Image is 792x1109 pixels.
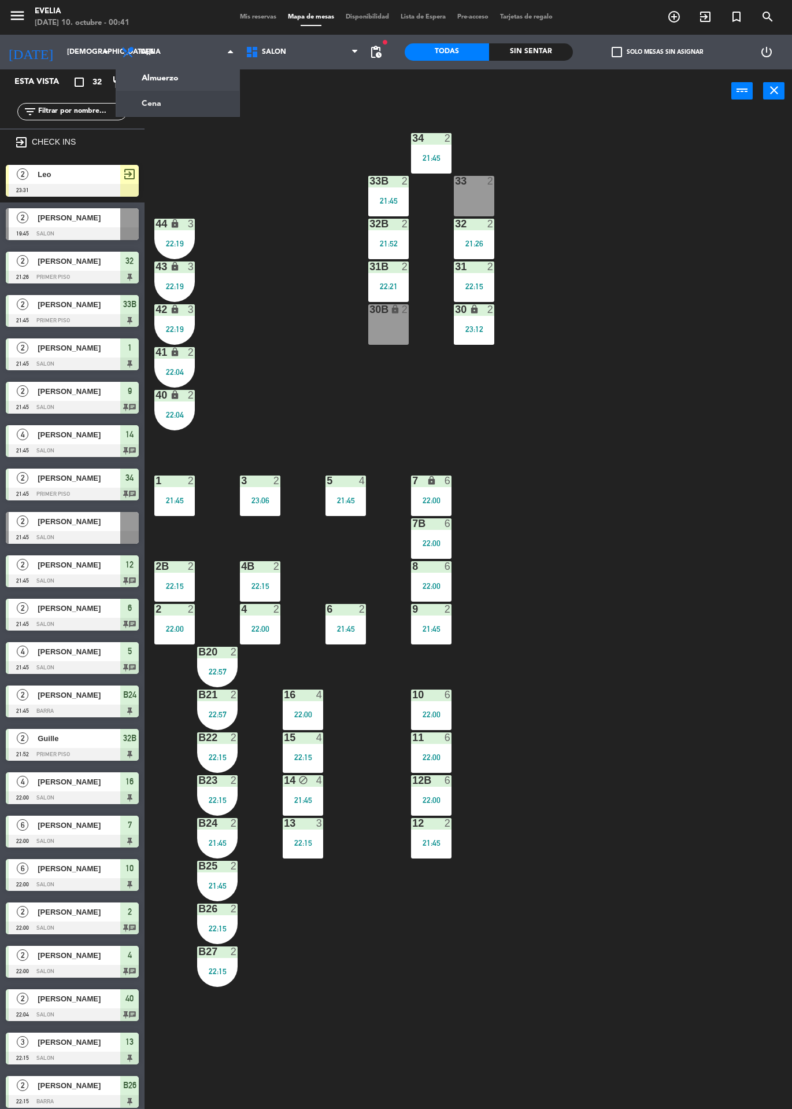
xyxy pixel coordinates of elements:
[454,325,494,333] div: 23:12
[445,690,451,700] div: 6
[38,646,120,658] span: [PERSON_NAME]
[188,390,195,400] div: 2
[116,91,239,116] a: Cena
[284,775,284,786] div: 14
[128,948,132,962] span: 4
[198,904,199,914] div: B26
[698,10,712,24] i: exit_to_app
[123,688,136,702] span: B24
[198,818,199,828] div: B24
[454,282,494,290] div: 22:15
[38,515,120,528] span: [PERSON_NAME]
[197,753,238,761] div: 22:15
[368,240,409,248] div: 21:52
[112,75,125,89] i: restaurant
[455,219,456,229] div: 32
[234,14,282,20] span: Mis reservas
[284,690,284,700] div: 16
[402,219,409,229] div: 2
[316,775,323,786] div: 4
[451,14,494,20] span: Pre-acceso
[35,17,129,29] div: [DATE] 10. octubre - 00:41
[17,168,28,180] span: 2
[411,753,451,761] div: 22:00
[412,732,413,743] div: 11
[368,282,409,290] div: 22:21
[340,14,395,20] span: Disponibilidad
[282,14,340,20] span: Mapa de mesas
[72,75,86,89] i: crop_square
[17,429,28,440] span: 4
[411,154,451,162] div: 21:45
[17,255,28,267] span: 2
[730,10,743,24] i: turned_in_not
[17,732,28,744] span: 2
[17,602,28,614] span: 2
[316,690,323,700] div: 4
[38,602,120,614] span: [PERSON_NAME]
[38,342,120,354] span: [PERSON_NAME]
[455,261,456,272] div: 31
[382,39,388,46] span: fiber_manual_record
[241,561,242,572] div: 4B
[411,582,451,590] div: 22:00
[197,967,238,975] div: 22:15
[359,476,366,486] div: 4
[38,472,120,484] span: [PERSON_NAME]
[197,924,238,933] div: 22:15
[231,647,238,657] div: 2
[154,240,195,248] div: 22:19
[445,133,451,143] div: 2
[283,796,323,804] div: 21:45
[17,993,28,1004] span: 2
[316,818,323,828] div: 3
[170,390,180,400] i: lock
[123,1078,136,1092] span: B26
[17,299,28,310] span: 2
[412,133,413,143] div: 34
[240,582,280,590] div: 22:15
[411,839,451,847] div: 21:45
[735,83,749,97] i: power_input
[188,476,195,486] div: 2
[154,325,195,333] div: 22:19
[188,561,195,572] div: 2
[116,65,239,91] a: Almuerzo
[38,1079,120,1092] span: [PERSON_NAME]
[198,861,199,871] div: B25
[188,304,195,315] div: 3
[17,472,28,484] span: 2
[369,45,383,59] span: pending_actions
[487,261,494,272] div: 2
[17,646,28,657] span: 4
[17,863,28,874] span: 6
[231,732,238,743] div: 2
[38,776,120,788] span: [PERSON_NAME]
[38,559,120,571] span: [PERSON_NAME]
[231,861,238,871] div: 2
[38,949,120,961] span: [PERSON_NAME]
[761,10,775,24] i: search
[125,428,134,441] span: 14
[38,819,120,831] span: [PERSON_NAME]
[32,137,76,146] label: CHECK INS
[38,385,120,397] span: [PERSON_NAME]
[731,82,753,100] button: power_input
[487,176,494,186] div: 2
[412,690,413,700] div: 10
[359,604,366,614] div: 2
[128,384,132,398] span: 9
[445,732,451,743] div: 6
[38,863,120,875] span: [PERSON_NAME]
[390,304,400,314] i: lock
[170,347,180,357] i: lock
[38,993,120,1005] span: [PERSON_NAME]
[6,75,83,89] div: Esta vista
[412,518,413,529] div: 7B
